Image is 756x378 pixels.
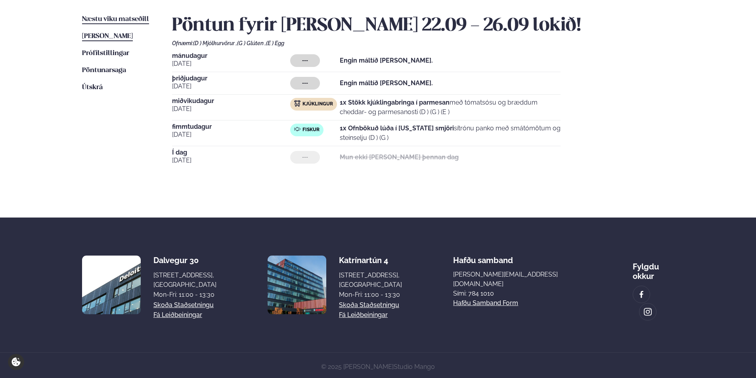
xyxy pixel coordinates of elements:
a: Fá leiðbeiningar [153,310,202,320]
div: Ofnæmi: [172,40,674,46]
span: fimmtudagur [172,124,290,130]
a: image alt [633,286,650,303]
a: Cookie settings [8,354,24,370]
span: Pöntunarsaga [82,67,126,74]
span: © 2025 [PERSON_NAME] [321,363,435,370]
span: Kjúklingur [302,101,333,107]
img: image alt [82,256,141,314]
strong: 1x Ofnbökuð lúða í [US_STATE] smjöri [340,124,454,132]
div: [STREET_ADDRESS], [GEOGRAPHIC_DATA] [153,271,216,290]
p: sítrónu panko með smátómötum og steinselju (D ) (G ) [340,124,561,143]
span: [DATE] [172,59,290,69]
span: Í dag [172,149,290,156]
span: (G ) Glúten , [237,40,266,46]
strong: Engin máltíð [PERSON_NAME]. [340,57,433,64]
span: mánudagur [172,53,290,59]
a: Hafðu samband form [453,298,518,308]
a: Skoða staðsetningu [339,300,399,310]
div: Katrínartún 4 [339,256,402,265]
span: Útskrá [82,84,103,91]
span: [DATE] [172,130,290,139]
div: Mon-Fri: 11:00 - 13:30 [153,290,216,300]
span: (E ) Egg [266,40,284,46]
strong: 1x Stökk kjúklingabringa í parmesan [340,99,450,106]
a: Næstu viku matseðill [82,15,149,24]
div: Fylgdu okkur [633,256,674,281]
span: (D ) Mjólkurvörur , [193,40,237,46]
img: image alt [637,290,646,299]
a: Prófílstillingar [82,49,129,58]
span: Næstu viku matseðill [82,16,149,23]
span: [DATE] [172,104,290,114]
p: með tómatsósu og bræddum cheddar- og parmesanosti (D ) (G ) (E ) [340,98,561,117]
a: Pöntunarsaga [82,66,126,75]
span: --- [302,154,308,160]
img: fish.svg [294,126,300,132]
a: [PERSON_NAME][EMAIL_ADDRESS][DOMAIN_NAME] [453,270,582,289]
a: Útskrá [82,83,103,92]
a: image alt [639,304,656,320]
span: þriðjudagur [172,75,290,82]
img: image alt [643,307,652,317]
span: [PERSON_NAME] [82,33,133,40]
span: --- [302,57,308,64]
strong: Mun ekki [PERSON_NAME] þennan dag [340,153,459,161]
a: Studio Mango [394,363,435,370]
div: Dalvegur 30 [153,256,216,265]
h2: Pöntun fyrir [PERSON_NAME] 22.09 - 26.09 lokið! [172,15,674,37]
span: miðvikudagur [172,98,290,104]
p: Sími: 784 1010 [453,289,582,298]
div: [STREET_ADDRESS], [GEOGRAPHIC_DATA] [339,271,402,290]
span: --- [302,80,308,86]
span: Fiskur [302,127,320,133]
img: image alt [268,256,326,314]
span: [DATE] [172,82,290,91]
strong: Engin máltíð [PERSON_NAME]. [340,79,433,87]
div: Mon-Fri: 11:00 - 13:30 [339,290,402,300]
a: [PERSON_NAME] [82,32,133,41]
span: [DATE] [172,156,290,165]
span: Prófílstillingar [82,50,129,57]
a: Fá leiðbeiningar [339,310,388,320]
span: Hafðu samband [453,249,513,265]
a: Skoða staðsetningu [153,300,214,310]
img: chicken.svg [294,100,300,107]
